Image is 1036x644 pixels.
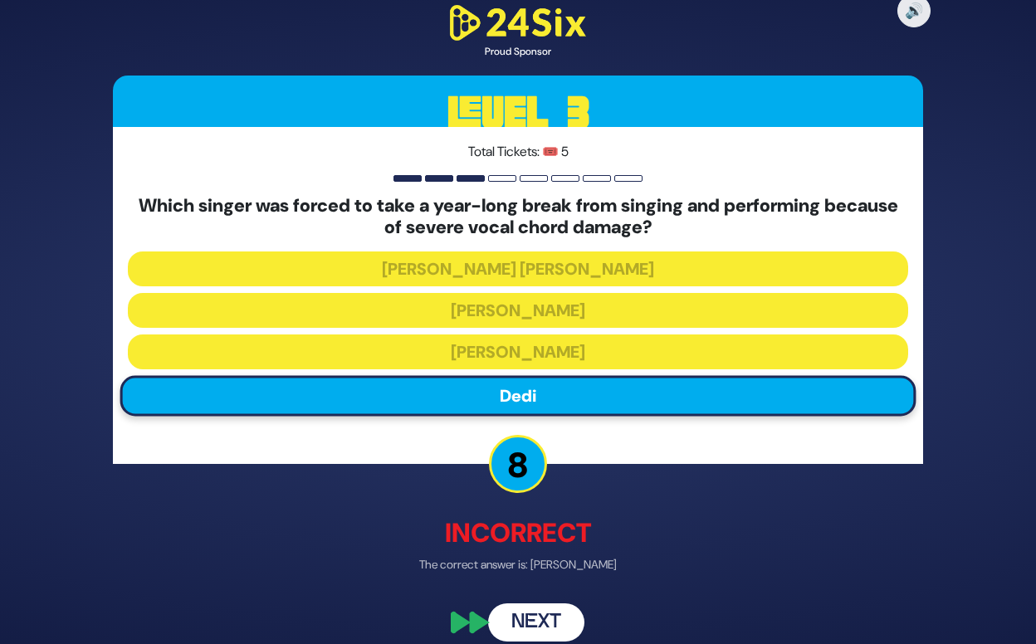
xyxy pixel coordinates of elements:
[128,335,908,370] button: [PERSON_NAME]
[443,2,593,44] img: 24Six
[443,44,593,59] div: Proud Sponsor
[128,252,908,287] button: [PERSON_NAME] [PERSON_NAME]
[113,76,923,150] h3: Level 3
[128,195,908,239] h5: Which singer was forced to take a year-long break from singing and performing because of severe v...
[113,514,923,554] p: Incorrect
[489,436,547,494] p: 8
[113,557,923,574] p: The correct answer is: [PERSON_NAME]
[488,604,584,642] button: Next
[128,294,908,329] button: [PERSON_NAME]
[128,142,908,162] p: Total Tickets: 🎟️ 5
[120,376,916,417] button: Dedi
